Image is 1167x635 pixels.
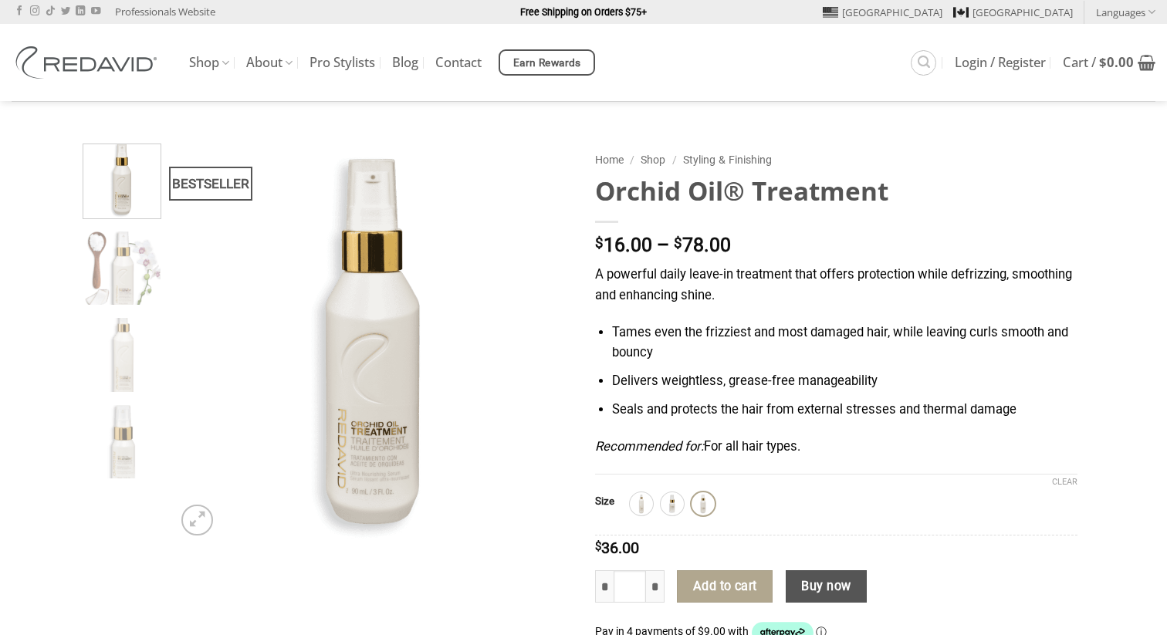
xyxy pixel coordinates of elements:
img: 90ml [693,494,713,514]
img: REDAVID Orchid Oil Treatment 1 [172,144,572,543]
img: 250ml [631,494,651,514]
strong: Free Shipping on Orders $75+ [520,6,647,18]
nav: Breadcrumb [595,151,1077,169]
a: Follow on LinkedIn [76,6,85,17]
span: Earn Rewards [513,55,581,72]
input: Reduce quantity of Orchid Oil® Treatment [595,570,614,603]
img: REDAVID Orchid Oil Treatment 90ml [83,231,161,309]
span: $ [595,236,604,251]
span: / [672,154,677,166]
span: Cart / [1063,56,1134,69]
span: $ [674,236,682,251]
a: Pro Stylists [310,49,375,76]
span: / [630,154,634,166]
span: $ [595,541,601,552]
img: REDAVID Orchid Oil Treatment 90ml [83,140,161,218]
div: 30ml [661,492,684,515]
img: REDAVID Orchid Oil Treatment 250ml [83,318,161,396]
span: – [657,234,669,256]
button: Add to cart [677,570,773,603]
a: Shop [641,154,665,166]
img: REDAVID Orchid Oil Treatment 30ml [83,405,161,483]
p: A powerful daily leave-in treatment that offers protection while defrizzing, smoothing and enhanc... [595,265,1077,306]
h1: Orchid Oil® Treatment [595,174,1077,208]
a: Home [595,154,624,166]
label: Size [595,496,614,507]
a: Login / Register [955,49,1046,76]
a: Zoom [181,505,212,535]
a: Clear options [1052,477,1077,488]
input: Product quantity [614,570,646,603]
a: Contact [435,49,482,76]
img: REDAVID Salon Products | United States [12,46,166,79]
a: About [246,48,293,78]
a: Follow on Instagram [30,6,39,17]
bdi: 16.00 [595,234,652,256]
span: $ [1099,53,1107,71]
a: Search [911,50,936,76]
img: 30ml [662,494,682,514]
p: For all hair types. [595,437,1077,458]
bdi: 78.00 [674,234,731,256]
a: Follow on YouTube [91,6,100,17]
a: View cart [1063,46,1155,79]
a: [GEOGRAPHIC_DATA] [953,1,1073,24]
span: Login / Register [955,56,1046,69]
a: Blog [392,49,418,76]
bdi: 36.00 [595,539,639,557]
a: Follow on Facebook [15,6,24,17]
a: Shop [189,48,229,78]
li: Seals and protects the hair from external stresses and thermal damage [612,400,1077,421]
li: Delivers weightless, grease-free manageability [612,371,1077,392]
a: Languages [1096,1,1155,23]
a: Styling & Finishing [683,154,772,166]
a: Follow on Twitter [61,6,70,17]
input: Increase quantity of Orchid Oil® Treatment [646,570,665,603]
a: Earn Rewards [499,49,595,76]
li: Tames even the frizziest and most damaged hair, while leaving curls smooth and bouncy [612,323,1077,363]
a: Follow on TikTok [46,6,55,17]
div: 250ml [630,492,653,515]
a: [GEOGRAPHIC_DATA] [823,1,942,24]
bdi: 0.00 [1099,53,1134,71]
div: 90ml [692,492,715,515]
button: Buy now [786,570,867,603]
em: Recommended for: [595,439,704,454]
